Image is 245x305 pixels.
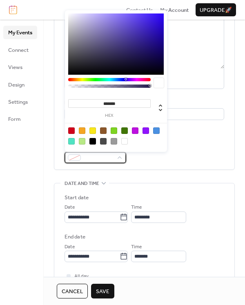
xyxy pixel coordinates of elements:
span: Design [8,81,24,89]
span: My Events [8,29,32,37]
div: #D0021B [68,127,75,134]
div: #000000 [89,138,96,145]
a: Contact Us [126,6,153,14]
div: #9B9B9B [111,138,117,145]
div: #4A4A4A [100,138,107,145]
a: Connect [3,43,37,56]
div: #50E3C2 [68,138,75,145]
span: Settings [8,98,28,106]
div: #F8E71C [89,127,96,134]
span: Save [96,287,109,296]
span: Date and time [65,180,99,188]
div: #9013FE [143,127,149,134]
div: #F5A623 [79,127,85,134]
button: Save [91,284,114,298]
div: #FFFFFF [121,138,128,145]
a: Form [3,112,37,125]
a: Views [3,60,37,73]
a: My Account [160,6,189,14]
div: #B8E986 [79,138,85,145]
div: #7ED321 [111,127,117,134]
span: Cancel [62,287,83,296]
button: Upgrade🚀 [196,3,236,16]
div: #4A90E2 [153,127,160,134]
button: Cancel [57,284,88,298]
a: My Events [3,26,37,39]
div: #BD10E0 [132,127,138,134]
label: hex [68,114,151,118]
a: Settings [3,95,37,108]
img: logo [9,5,17,14]
span: Views [8,63,22,71]
span: Time [131,243,142,251]
div: End date [65,233,85,241]
a: Design [3,78,37,91]
div: #8B572A [100,127,107,134]
div: #417505 [121,127,128,134]
span: Connect [8,46,29,54]
span: Time [131,203,142,211]
span: Form [8,115,21,123]
span: Upgrade 🚀 [200,6,232,14]
div: Start date [65,194,89,202]
span: Date [65,203,75,211]
span: All day [74,272,89,281]
span: Date [65,243,75,251]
